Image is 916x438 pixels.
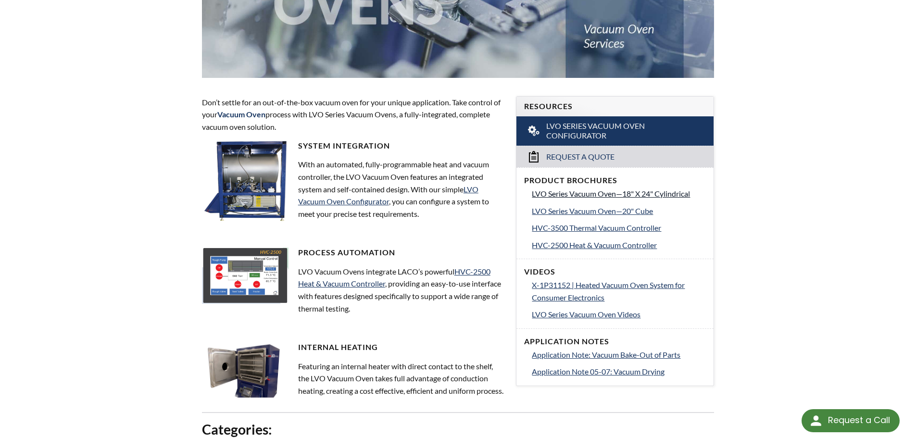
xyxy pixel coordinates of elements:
[202,141,505,151] h4: System Integration
[532,349,706,361] a: Application Note: Vacuum Bake-Out of Parts
[532,205,706,217] a: LVO Series Vacuum Oven—20" Cube
[202,158,505,220] p: With an automated, fully-programmable heat and vacuum controller, the LVO Vacuum Oven features an...
[524,337,706,347] h4: Application Notes
[532,350,680,359] span: Application Note: Vacuum Bake-Out of Parts
[202,248,298,304] img: LVO-2500.jpg
[524,101,706,112] h4: Resources
[546,152,615,162] span: Request a Quote
[532,222,706,234] a: HVC-3500 Thermal Vacuum Controller
[532,367,665,376] span: Application Note 05-07: Vacuum Drying
[532,188,706,200] a: LVO Series Vacuum Oven—18" X 24" Cylindrical
[532,310,640,319] span: LVO Series Vacuum Oven Videos
[532,223,661,232] span: HVC-3500 Thermal Vacuum Controller
[202,96,505,133] p: Don’t settle for an out-of-the-box vacuum oven for your unique application. Take control of your ...
[532,279,706,303] a: X-1P31152 | Heated Vacuum Oven System for Consumer Electronics
[532,365,706,378] a: Application Note 05-07: Vacuum Drying
[202,248,505,258] h4: Process Automation
[808,413,824,428] img: round button
[532,308,706,321] a: LVO Series Vacuum Oven Videos
[532,280,685,302] span: X-1P31152 | Heated Vacuum Oven System for Consumer Electronics
[202,265,505,314] p: LVO Vacuum Ovens integrate LACO’s powerful , providing an easy-to-use interface with features des...
[532,240,657,250] span: HVC-2500 Heat & Vacuum Controller
[532,206,653,215] span: LVO Series Vacuum Oven—20" Cube
[546,121,685,141] span: LVO Series Vacuum Oven Configurator
[202,141,298,222] img: LVO-H_side2.jpg
[532,189,690,198] span: LVO Series Vacuum Oven—18" X 24" Cylindrical
[202,342,298,400] img: LVO-4-shelves.jpg
[202,360,505,397] p: Featuring an internal heater with direct contact to the shelf, the LVO Vacuum Oven takes full adv...
[202,342,505,352] h4: Internal Heating
[524,175,706,186] h4: Product Brochures
[802,409,900,432] div: Request a Call
[516,146,714,167] a: Request a Quote
[532,239,706,251] a: HVC-2500 Heat & Vacuum Controller
[516,116,714,146] a: LVO Series Vacuum Oven Configurator
[217,110,265,119] strong: Vacuum Oven
[524,267,706,277] h4: Videos
[828,409,890,431] div: Request a Call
